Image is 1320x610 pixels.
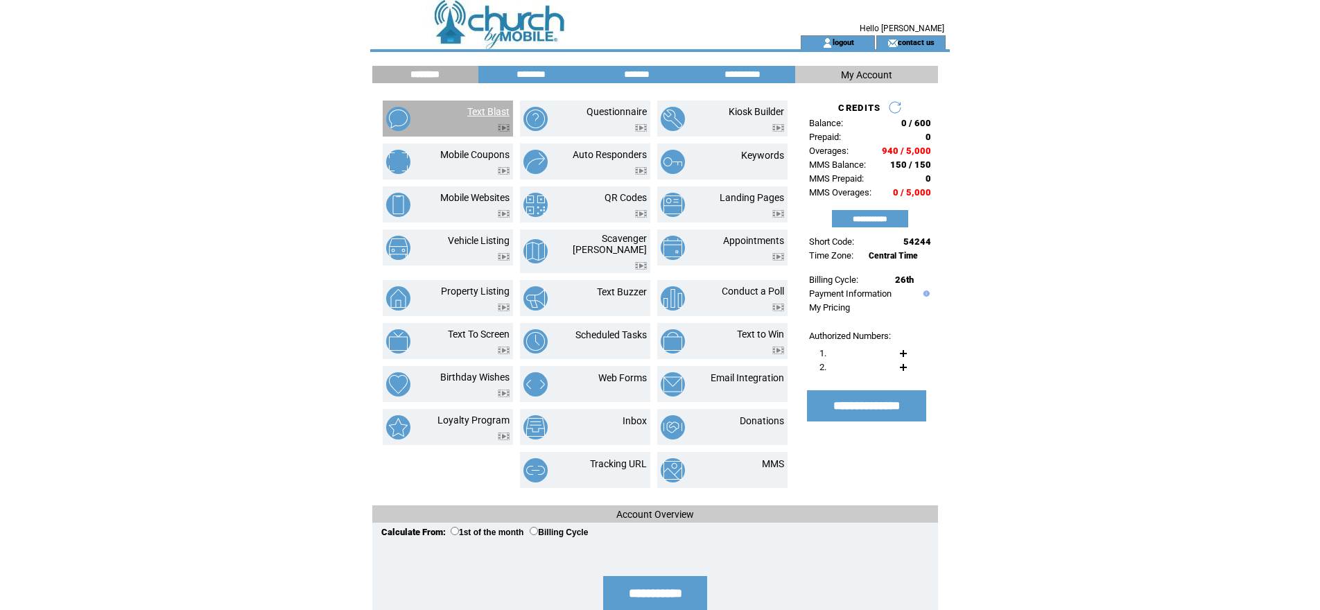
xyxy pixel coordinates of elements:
[860,24,944,33] span: Hello [PERSON_NAME]
[711,372,784,383] a: Email Integration
[386,236,410,260] img: vehicle-listing.png
[722,286,784,297] a: Conduct a Poll
[833,37,854,46] a: logout
[772,253,784,261] img: video.png
[893,187,931,198] span: 0 / 5,000
[661,150,685,174] img: keywords.png
[530,527,538,535] input: Billing Cycle
[523,415,548,439] img: inbox.png
[635,124,647,132] img: video.png
[467,106,510,117] a: Text Blast
[895,274,914,285] span: 26th
[809,302,850,313] a: My Pricing
[448,329,510,340] a: Text To Screen
[498,253,510,261] img: video.png
[661,236,685,260] img: appointments.png
[926,173,931,184] span: 0
[440,149,510,160] a: Mobile Coupons
[661,193,685,217] img: landing-pages.png
[573,233,647,255] a: Scavenger [PERSON_NAME]
[635,210,647,218] img: video.png
[661,329,685,354] img: text-to-win.png
[661,415,685,439] img: donations.png
[623,415,647,426] a: Inbox
[772,304,784,311] img: video.png
[809,250,853,261] span: Time Zone:
[809,173,864,184] span: MMS Prepaid:
[926,132,931,142] span: 0
[920,290,930,297] img: help.gif
[440,192,510,203] a: Mobile Websites
[498,210,510,218] img: video.png
[720,192,784,203] a: Landing Pages
[635,262,647,270] img: video.png
[772,210,784,218] img: video.png
[498,390,510,397] img: video.png
[386,107,410,131] img: text-blast.png
[772,124,784,132] img: video.png
[772,347,784,354] img: video.png
[440,372,510,383] a: Birthday Wishes
[723,235,784,246] a: Appointments
[498,347,510,354] img: video.png
[635,167,647,175] img: video.png
[869,251,918,261] span: Central Time
[809,159,866,170] span: MMS Balance:
[523,286,548,311] img: text-buzzer.png
[386,286,410,311] img: property-listing.png
[523,239,548,263] img: scavenger-hunt.png
[740,415,784,426] a: Donations
[575,329,647,340] a: Scheduled Tasks
[590,458,647,469] a: Tracking URL
[901,118,931,128] span: 0 / 600
[448,235,510,246] a: Vehicle Listing
[523,107,548,131] img: questionnaire.png
[498,433,510,440] img: video.png
[661,286,685,311] img: conduct-a-poll.png
[451,528,523,537] label: 1st of the month
[616,509,694,520] span: Account Overview
[386,372,410,397] img: birthday-wishes.png
[882,146,931,156] span: 940 / 5,000
[498,167,510,175] img: video.png
[523,372,548,397] img: web-forms.png
[451,527,459,535] input: 1st of the month
[381,527,446,537] span: Calculate From:
[737,329,784,340] a: Text to Win
[523,329,548,354] img: scheduled-tasks.png
[809,274,858,285] span: Billing Cycle:
[809,132,841,142] span: Prepaid:
[386,150,410,174] img: mobile-coupons.png
[598,372,647,383] a: Web Forms
[661,372,685,397] img: email-integration.png
[498,304,510,311] img: video.png
[762,458,784,469] a: MMS
[809,146,849,156] span: Overages:
[386,329,410,354] img: text-to-screen.png
[386,193,410,217] img: mobile-websites.png
[898,37,935,46] a: contact us
[841,69,892,80] span: My Account
[530,528,588,537] label: Billing Cycle
[729,106,784,117] a: Kiosk Builder
[573,149,647,160] a: Auto Responders
[819,348,826,358] span: 1.
[903,236,931,247] span: 54244
[523,150,548,174] img: auto-responders.png
[441,286,510,297] a: Property Listing
[587,106,647,117] a: Questionnaire
[809,118,843,128] span: Balance:
[809,187,871,198] span: MMS Overages:
[605,192,647,203] a: QR Codes
[597,286,647,297] a: Text Buzzer
[822,37,833,49] img: account_icon.gif
[890,159,931,170] span: 150 / 150
[809,288,892,299] a: Payment Information
[809,236,854,247] span: Short Code:
[741,150,784,161] a: Keywords
[523,458,548,482] img: tracking-url.png
[498,124,510,132] img: video.png
[661,107,685,131] img: kiosk-builder.png
[386,415,410,439] img: loyalty-program.png
[661,458,685,482] img: mms.png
